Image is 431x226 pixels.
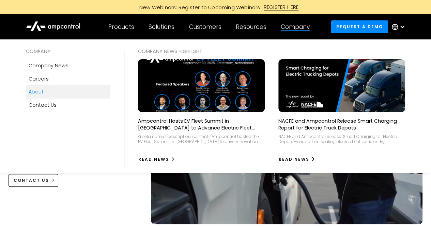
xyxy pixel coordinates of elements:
div: Solutions [149,23,174,31]
div: Resources [236,23,266,31]
div: Careers [29,75,49,83]
div: <meta name="description" content="Ampcontrol hosted the EV Fleet Summit in [GEOGRAPHIC_DATA] to d... [138,134,265,144]
a: Company news [26,59,110,72]
div: Products [108,23,134,31]
div: Company news [29,62,68,69]
div: REGISTER HERE [264,3,299,11]
a: New Webinars: Register to Upcoming WebinarsREGISTER HERE [62,3,369,11]
div: New Webinars: Register to Upcoming Webinars [133,4,264,11]
a: CONTACT US [9,174,59,187]
div: COMPANY NEWS Highlight [138,48,405,55]
div: COMPANY [26,48,110,55]
a: Read News [138,154,175,165]
div: Company [281,23,310,31]
div: Read News [279,156,309,162]
div: Read News [138,156,169,162]
p: Ampcontrol Hosts EV Fleet Summit in [GEOGRAPHIC_DATA] to Advance Electric Fleet Management in [GE... [138,118,265,131]
p: NACFE and Ampcontrol Release Smart Charging Report for Electric Truck Depots [278,118,405,131]
a: Request a demo [331,20,388,33]
div: NACFE and Ampcontrol release 'Smart Charging for Electric Depots'—a report on scaling electric fl... [278,134,405,144]
a: About [26,85,110,98]
a: Careers [26,72,110,85]
div: Customers [189,23,221,31]
a: Read News [278,154,315,165]
div: Contact Us [29,101,57,109]
div: CONTACT US [14,177,49,184]
div: About [29,88,44,95]
a: Contact Us [26,99,110,111]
